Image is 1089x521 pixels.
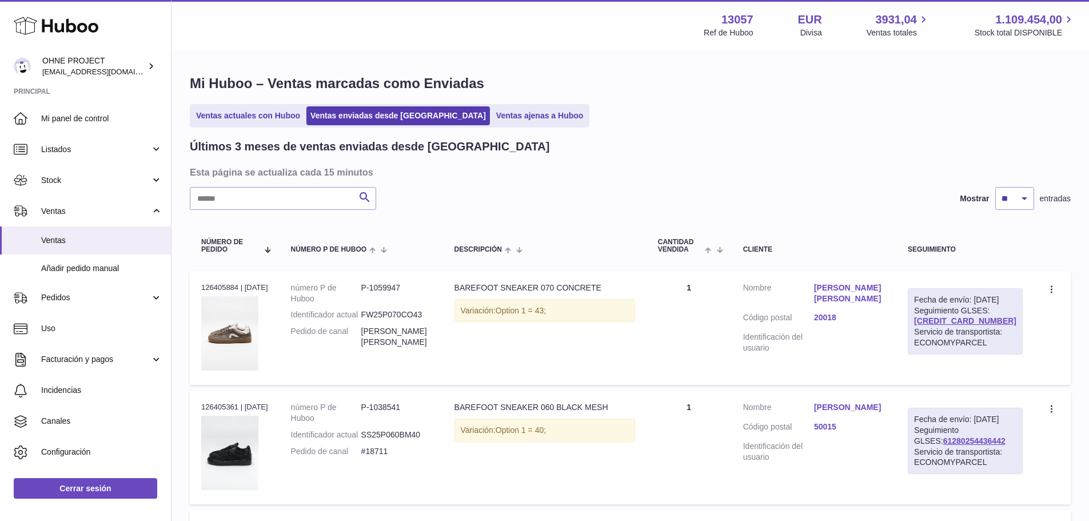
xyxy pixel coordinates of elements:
[908,288,1023,355] div: Seguimiento GLSES:
[743,312,814,326] dt: Código postal
[201,296,258,371] img: 130571759657786.jpg
[658,238,703,253] span: Cantidad vendida
[914,414,1016,425] div: Fecha de envío: [DATE]
[361,326,432,348] dd: [PERSON_NAME] [PERSON_NAME]
[41,113,162,124] span: Mi panel de control
[975,12,1075,38] a: 1.109.454,00 Stock total DISPONIBLE
[192,106,304,125] a: Ventas actuales con Huboo
[496,306,546,315] span: Option 1 = 43;
[190,139,549,154] h2: Últimos 3 meses de ventas enviadas desde [GEOGRAPHIC_DATA]
[704,27,753,38] div: Ref de Huboo
[647,271,732,385] td: 1
[41,323,162,334] span: Uso
[721,12,753,27] strong: 13057
[361,446,432,457] dd: #18711
[743,441,814,463] dt: Identificación del usuario
[454,402,635,413] div: BAREFOOT SNEAKER 060 BLACK MESH
[41,354,150,365] span: Facturación y pagos
[201,238,258,253] span: Número de pedido
[190,74,1071,93] h1: Mi Huboo – Ventas marcadas como Enviadas
[995,12,1062,27] span: 1.109.454,00
[914,295,1016,305] div: Fecha de envío: [DATE]
[291,246,366,253] span: número P de Huboo
[201,402,268,412] div: 126405361 | [DATE]
[42,67,168,76] span: [EMAIL_ADDRESS][DOMAIN_NAME]
[743,421,814,435] dt: Código postal
[201,416,258,490] img: 060BLACKMESHSMALL.jpg
[291,309,361,320] dt: Identificador actual
[960,193,989,204] label: Mostrar
[41,292,150,303] span: Pedidos
[914,327,1016,348] div: Servicio de transportista: ECONOMYPARCEL
[743,246,885,253] div: Cliente
[800,27,822,38] div: Divisa
[41,206,150,217] span: Ventas
[361,309,432,320] dd: FW25P070CO43
[814,421,885,432] a: 50015
[814,283,885,304] a: [PERSON_NAME] [PERSON_NAME]
[291,283,361,304] dt: número P de Huboo
[361,429,432,440] dd: SS25P060BM40
[1040,193,1071,204] span: entradas
[41,144,150,155] span: Listados
[291,326,361,348] dt: Pedido de canal
[875,12,916,27] span: 3931,04
[867,12,930,38] a: 3931,04 Ventas totales
[743,402,814,416] dt: Nombre
[41,416,162,427] span: Canales
[814,402,885,413] a: [PERSON_NAME]
[798,12,822,27] strong: EUR
[743,283,814,307] dt: Nombre
[975,27,1075,38] span: Stock total DISPONIBLE
[41,447,162,458] span: Configuración
[454,299,635,323] div: Variación:
[943,436,1006,446] a: 61280254436442
[42,55,145,77] div: OHNE PROJECT
[814,312,885,323] a: 20018
[41,263,162,274] span: Añadir pedido manual
[496,425,546,435] span: Option 1 = 40;
[190,166,1068,178] h3: Esta página se actualiza cada 15 minutos
[908,408,1023,474] div: Seguimiento GLSES:
[361,402,432,424] dd: P-1038541
[41,175,150,186] span: Stock
[291,446,361,457] dt: Pedido de canal
[14,478,157,499] a: Cerrar sesión
[201,283,268,293] div: 126405884 | [DATE]
[867,27,930,38] span: Ventas totales
[914,447,1016,468] div: Servicio de transportista: ECONOMYPARCEL
[41,235,162,246] span: Ventas
[914,316,1016,325] a: [CREDIT_CARD_NUMBER]
[361,283,432,304] dd: P-1059947
[41,385,162,396] span: Incidencias
[454,246,502,253] span: Descripción
[743,332,814,353] dt: Identificación del usuario
[291,402,361,424] dt: número P de Huboo
[454,419,635,442] div: Variación:
[908,246,1023,253] div: Seguimiento
[647,391,732,504] td: 1
[291,429,361,440] dt: Identificador actual
[454,283,635,293] div: BAREFOOT SNEAKER 070 CONCRETE
[306,106,490,125] a: Ventas enviadas desde [GEOGRAPHIC_DATA]
[492,106,588,125] a: Ventas ajenas a Huboo
[14,58,31,75] img: internalAdmin-13057@internal.huboo.com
